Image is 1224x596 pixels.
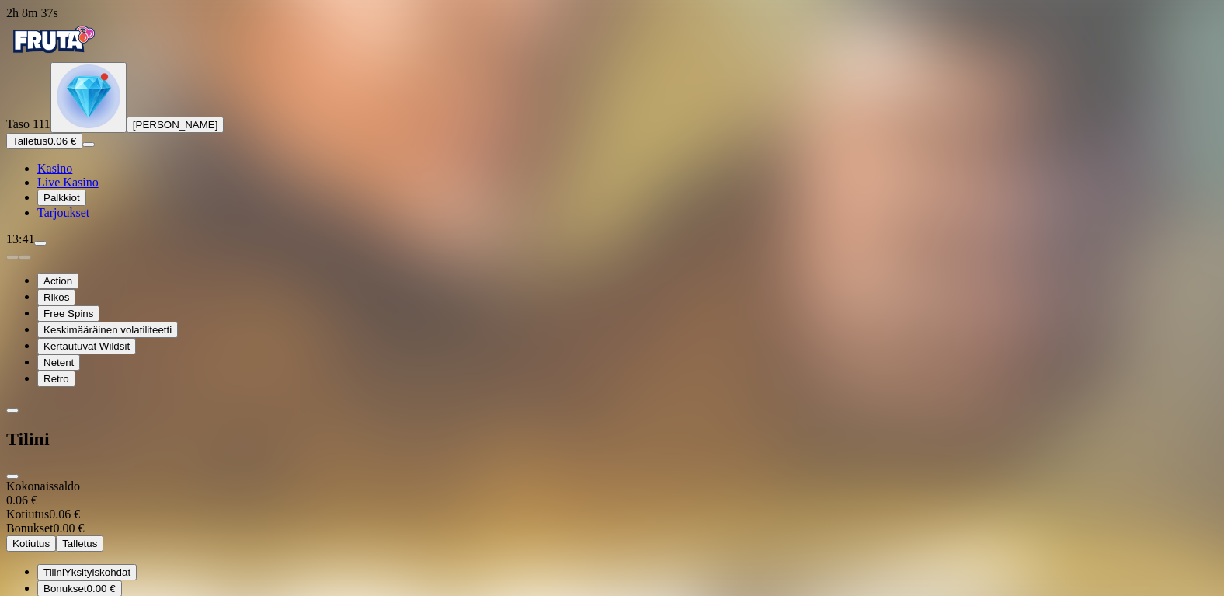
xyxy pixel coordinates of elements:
[6,507,49,521] span: Kotiutus
[43,275,72,287] span: Action
[82,142,95,147] button: menu
[37,206,89,219] span: Tarjoukset
[50,62,127,133] button: level unlocked
[37,305,99,322] button: Free Spins
[6,507,1218,521] div: 0.06 €
[37,176,99,189] a: poker-chip iconLive Kasino
[6,474,19,479] button: close
[37,190,86,206] button: reward iconPalkkiot
[34,241,47,246] button: menu
[64,566,130,578] span: Yksityiskohdat
[56,535,103,552] button: Talletus
[6,493,1218,507] div: 0.06 €
[43,324,172,336] span: Keskimääräinen volatiliteetti
[37,273,78,289] button: Action
[6,535,56,552] button: Kotiutus
[6,408,19,413] button: chevron-left icon
[37,206,89,219] a: gift-inverted iconTarjoukset
[133,119,218,131] span: [PERSON_NAME]
[6,255,19,260] button: prev slide
[43,308,93,319] span: Free Spins
[37,322,178,338] button: Keskimääräinen volatiliteetti
[62,538,97,549] span: Talletus
[37,162,72,175] a: diamond iconKasino
[6,117,50,131] span: Taso 111
[12,538,50,549] span: Kotiutus
[6,521,1218,535] div: 0.00 €
[6,48,99,61] a: Fruta
[37,176,99,189] span: Live Kasino
[37,162,72,175] span: Kasino
[47,135,76,147] span: 0.06 €
[12,135,47,147] span: Talletus
[6,232,34,246] span: 13:41
[37,338,136,354] button: Kertautuvat Wildsit
[87,583,116,594] span: 0.00 €
[37,564,137,580] button: user-circle iconTiliniYksityiskohdat
[43,566,64,578] span: Tilini
[43,357,74,368] span: Netent
[37,289,75,305] button: Rikos
[43,340,130,352] span: Kertautuvat Wildsit
[6,429,1218,450] h2: Tilini
[57,64,120,128] img: level unlocked
[43,583,87,594] span: Bonukset
[6,20,1218,220] nav: Primary
[19,255,31,260] button: next slide
[127,117,224,133] button: [PERSON_NAME]
[43,192,80,204] span: Palkkiot
[37,371,75,387] button: Retro
[6,521,53,535] span: Bonukset
[37,354,80,371] button: Netent
[6,20,99,59] img: Fruta
[6,6,58,19] span: user session time
[6,133,82,149] button: Talletusplus icon0.06 €
[6,479,1218,507] div: Kokonaissaldo
[43,291,69,303] span: Rikos
[43,373,69,385] span: Retro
